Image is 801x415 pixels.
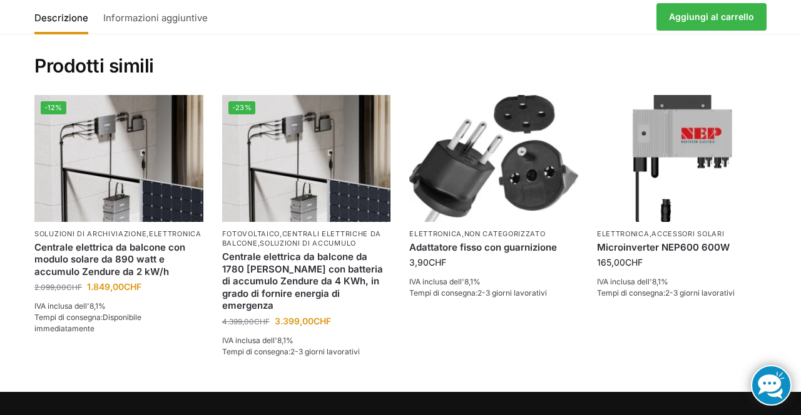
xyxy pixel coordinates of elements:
[222,336,293,345] font: IVA inclusa dell'8,1%
[124,281,141,292] font: CHF
[34,241,203,278] a: Centrale elettrica da balcone con modulo solare da 890 watt e accumulo Zendure da 2 kW/h
[66,282,82,292] font: CHF
[260,239,356,247] a: soluzioni di accumulo
[597,229,650,238] a: Elettronica
[409,257,429,267] font: 3,90
[409,241,557,253] font: Adattatore fisso con guarnizione
[462,229,464,238] font: ,
[597,241,766,254] a: Microinverter NEP600 600W
[290,347,360,356] font: 2-3 giorni lavorativi
[314,316,331,326] font: CHF
[222,95,391,221] a: -23%Accumulo di energia solare Zendure per centrali elettriche da balcone
[597,277,668,286] font: IVA inclusa dell'8,1%
[222,229,280,238] a: Fotovoltaico
[34,54,154,77] font: Prodotti simili
[258,239,260,247] font: ,
[222,95,391,221] img: Accumulo di energia solare Zendure per centrali elettriche da balcone
[651,229,724,238] a: accessori solari
[665,288,735,297] font: 2-3 giorni lavorativi
[625,257,643,267] font: CHF
[34,312,103,322] font: Tempi di consegna:
[222,347,290,356] font: Tempi di consegna:
[275,316,314,326] font: 3.399,00
[650,229,652,238] font: ,
[87,281,124,292] font: 1.849,00
[409,288,477,297] font: Tempi di consegna:
[34,241,185,277] font: Centrale elettrica da balcone con modulo solare da 890 watt e accumulo Zendure da 2 kW/h
[409,229,462,238] a: Elettronica
[222,251,391,312] a: Centrale elettrica da balcone da 1780 Watt con batteria di accumulo Zendure da 4 KWh, in grado di...
[34,301,106,311] font: IVA inclusa dell'8,1%
[222,317,254,326] font: 4.399,00
[34,95,203,221] a: -12%Centrale elettrica da balcone con modulo solare da 890 watt e accumulo Zendure da 2 kW/h
[280,229,282,238] font: ,
[146,229,149,238] font: ,
[34,95,203,221] img: Centrale elettrica da balcone con modulo solare da 890 watt e accumulo Zendure da 2 kW/h
[149,229,202,238] a: Elettronica
[222,251,383,311] font: Centrale elettrica da balcone da 1780 [PERSON_NAME] con batteria di accumulo Zendure da 4 KWh, in...
[464,229,546,238] a: Non categorizzato
[409,277,481,286] font: IVA inclusa dell'8,1%
[429,257,446,267] font: CHF
[409,241,578,254] a: Adattatore fisso con guarnizione
[222,229,382,247] a: centrali elettriche da balcone
[34,229,146,238] a: Soluzioni di archiviazione
[409,95,578,221] img: Adattatore fisso con guarnizione
[254,317,270,326] font: CHF
[597,288,665,297] font: Tempi di consegna:
[597,95,766,221] img: Nep 600
[477,288,547,297] font: 2-3 giorni lavorativi
[597,257,625,267] font: 165,00
[597,241,730,253] font: Microinverter NEP600 600W
[34,282,66,292] font: 2.099,00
